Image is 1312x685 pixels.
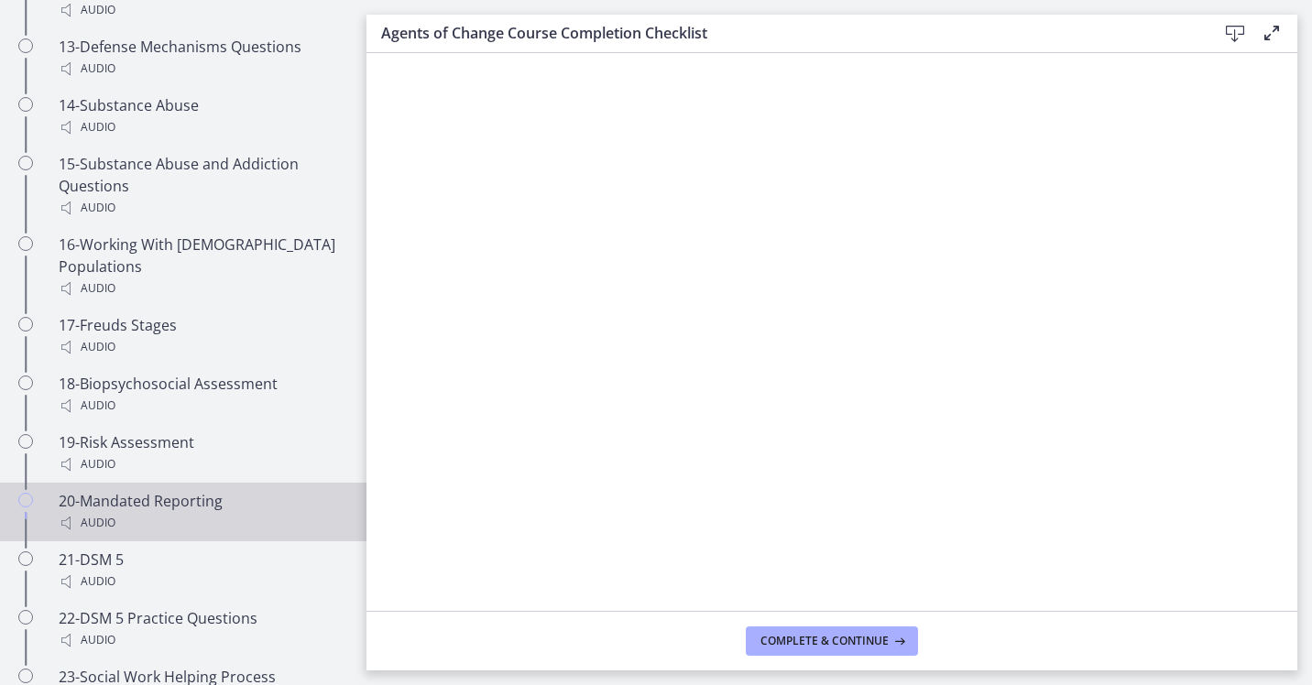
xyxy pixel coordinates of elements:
div: Audio [59,629,344,651]
div: Audio [59,453,344,475]
div: Audio [59,277,344,299]
div: 15-Substance Abuse and Addiction Questions [59,153,344,219]
span: Complete & continue [760,634,889,648]
div: 14-Substance Abuse [59,94,344,138]
button: Complete & continue [746,626,918,656]
div: 20-Mandated Reporting [59,490,344,534]
div: Audio [59,336,344,358]
div: Audio [59,116,344,138]
div: Audio [59,197,344,219]
div: Audio [59,512,344,534]
div: 18-Biopsychosocial Assessment [59,373,344,417]
div: Audio [59,58,344,80]
div: 21-DSM 5 [59,549,344,593]
h3: Agents of Change Course Completion Checklist [381,22,1187,44]
div: 13-Defense Mechanisms Questions [59,36,344,80]
div: 19-Risk Assessment [59,431,344,475]
div: 22-DSM 5 Practice Questions [59,607,344,651]
div: Audio [59,571,344,593]
div: 17-Freuds Stages [59,314,344,358]
div: 16-Working With [DEMOGRAPHIC_DATA] Populations [59,234,344,299]
div: Audio [59,395,344,417]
